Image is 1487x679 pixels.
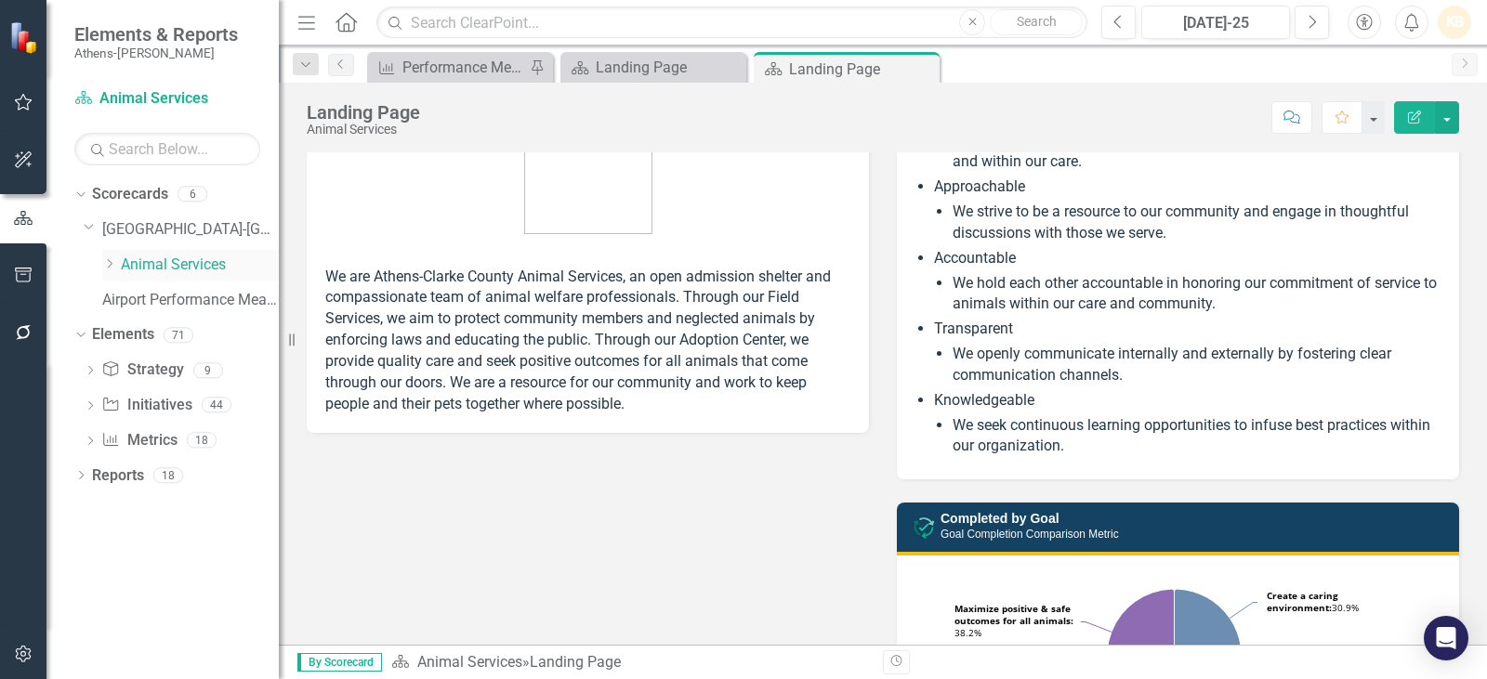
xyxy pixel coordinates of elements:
[565,56,742,79] a: Landing Page
[74,23,238,46] span: Elements & Reports
[307,102,420,123] div: Landing Page
[524,106,652,234] img: acc%20logo%202.png
[954,602,1073,627] tspan: Maximize positive & safe outcomes for all animals:
[297,653,382,672] span: By Scorecard
[1424,616,1468,660] div: Open Intercom Messenger
[102,290,279,311] a: Airport Performance Measures
[530,653,621,671] div: Landing Page
[953,202,1441,244] li: We strive to be a resource to our community and engage in thoughtful discussions with those we se...
[941,511,1059,526] a: Completed by Goal
[153,467,183,483] div: 18
[74,133,260,165] input: Search Below...
[92,184,168,205] a: Scorecards
[789,58,935,81] div: Landing Page
[953,273,1441,316] li: We hold each other accountable in honoring our commitment of service to animals within our care a...
[372,56,525,79] a: Performance Measures
[307,123,420,137] div: Animal Services
[1148,12,1283,34] div: [DATE]-25
[101,359,183,381] a: Strategy
[101,395,191,416] a: Initiatives
[934,248,1441,316] li: Accountable
[913,517,935,540] img: Ongoing
[1141,6,1290,39] button: [DATE]-25
[596,56,742,79] div: Landing Page
[178,187,207,202] div: 6
[325,268,831,412] span: We are Athens-Clarke County Animal Services, an open admission shelter and compassionate team of ...
[934,319,1441,386] li: Transparent
[941,528,1119,541] small: Goal Completion Comparison Metric
[953,131,1441,174] li: We demonstrate concern for the welfare of all animals in our community and within our care.
[74,88,260,110] a: Animal Services
[391,652,869,673] div: »
[193,362,223,378] div: 9
[1017,14,1057,29] span: Search
[92,324,154,346] a: Elements
[9,21,42,54] img: ClearPoint Strategy
[202,398,231,413] div: 44
[376,7,1087,39] input: Search ClearPoint...
[954,602,1073,639] text: 38.2%
[953,344,1441,386] li: We openly communicate internally and externally by fostering clear communication channels.
[417,653,522,671] a: Animal Services
[121,255,279,276] a: Animal Services
[164,327,193,343] div: 71
[934,176,1441,244] li: Approachable
[101,430,177,451] a: Metrics
[1267,589,1359,614] text: 30.9%
[990,9,1083,35] button: Search
[74,46,238,60] small: Athens-[PERSON_NAME]
[402,56,525,79] div: Performance Measures
[102,219,279,241] a: [GEOGRAPHIC_DATA]-[GEOGRAPHIC_DATA] 2025
[92,465,144,487] a: Reports
[934,390,1441,458] li: Knowledgeable
[953,415,1441,458] li: We seek continuous learning opportunities to infuse best practices within our organization.
[187,433,217,449] div: 18
[1438,6,1471,39] button: KB
[1267,589,1338,614] tspan: Create a caring environment:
